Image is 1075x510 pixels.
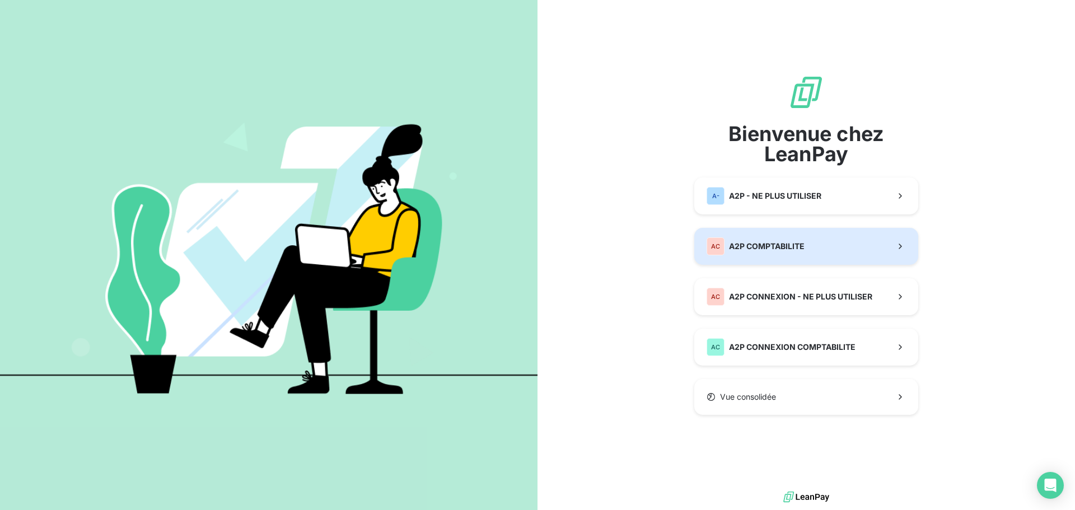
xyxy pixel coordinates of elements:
img: logo [783,489,829,506]
span: A2P COMPTABILITE [729,241,805,252]
div: A- [707,187,725,205]
button: ACA2P CONNEXION - NE PLUS UTILISER [694,278,918,315]
button: Vue consolidée [694,379,918,415]
button: A-A2P - NE PLUS UTILISER [694,177,918,214]
div: Open Intercom Messenger [1037,472,1064,499]
div: AC [707,338,725,356]
span: A2P - NE PLUS UTILISER [729,190,821,202]
button: ACA2P CONNEXION COMPTABILITE [694,329,918,366]
span: A2P CONNEXION - NE PLUS UTILISER [729,291,872,302]
span: Bienvenue chez LeanPay [694,124,918,164]
div: AC [707,237,725,255]
span: A2P CONNEXION COMPTABILITE [729,341,856,353]
span: Vue consolidée [720,391,776,403]
img: logo sigle [788,74,824,110]
div: AC [707,288,725,306]
button: ACA2P COMPTABILITE [694,228,918,265]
